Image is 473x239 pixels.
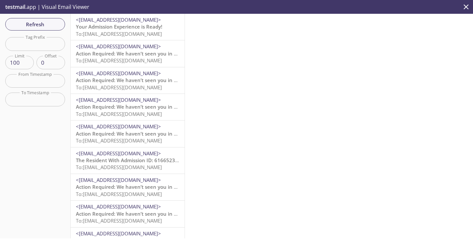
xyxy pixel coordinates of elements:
span: To: [EMAIL_ADDRESS][DOMAIN_NAME] [76,137,162,144]
span: Action Required: We haven’t seen you in your Reside account lately! [76,103,238,110]
span: Action Required: We haven’t seen you in your Reside account lately! [76,77,238,83]
div: <[EMAIL_ADDRESS][DOMAIN_NAME]>Action Required: We haven’t seen you in your Reside account lately!... [71,120,185,147]
span: To: [EMAIL_ADDRESS][DOMAIN_NAME] [76,31,162,37]
span: To: [EMAIL_ADDRESS][DOMAIN_NAME] [76,111,162,117]
span: <[EMAIL_ADDRESS][DOMAIN_NAME]> [76,43,161,50]
span: <[EMAIL_ADDRESS][DOMAIN_NAME]> [76,177,161,183]
span: To: [EMAIL_ADDRESS][DOMAIN_NAME] [76,164,162,170]
span: <[EMAIL_ADDRESS][DOMAIN_NAME]> [76,230,161,237]
span: Action Required: We haven’t seen you in your Reside account lately! [76,50,238,57]
span: <[EMAIL_ADDRESS][DOMAIN_NAME]> [76,123,161,130]
span: The Resident With Admission ID: 6166523611 Did Not Accept Aperion IL (IL2019 APERION)'s [MEDICAL_... [76,157,350,163]
span: <[EMAIL_ADDRESS][DOMAIN_NAME]> [76,150,161,157]
span: Refresh [11,20,60,29]
span: Action Required: We haven’t seen you in your Reside account lately! [76,184,238,190]
div: <[EMAIL_ADDRESS][DOMAIN_NAME]>Action Required: We haven’t seen you in your Reside account lately!... [71,67,185,94]
span: Action Required: We haven’t seen you in your Reside account lately! [76,130,238,137]
span: To: [EMAIL_ADDRESS][DOMAIN_NAME] [76,84,162,91]
span: To: [EMAIL_ADDRESS][DOMAIN_NAME] [76,217,162,224]
span: <[EMAIL_ADDRESS][DOMAIN_NAME]> [76,70,161,76]
div: <[EMAIL_ADDRESS][DOMAIN_NAME]>Action Required: We haven’t seen you in your Reside account lately!... [71,94,185,120]
div: <[EMAIL_ADDRESS][DOMAIN_NAME]>Your Admission Experience is Ready!To:[EMAIL_ADDRESS][DOMAIN_NAME] [71,14,185,40]
div: <[EMAIL_ADDRESS][DOMAIN_NAME]>The Resident With Admission ID: 6166523611 Did Not Accept Aperion I... [71,147,185,174]
span: testmail [5,3,25,11]
span: Your Admission Experience is Ready! [76,23,162,30]
span: <[EMAIL_ADDRESS][DOMAIN_NAME]> [76,97,161,103]
span: To: [EMAIL_ADDRESS][DOMAIN_NAME] [76,191,162,197]
span: <[EMAIL_ADDRESS][DOMAIN_NAME]> [76,203,161,210]
button: Refresh [5,18,65,31]
div: <[EMAIL_ADDRESS][DOMAIN_NAME]>Action Required: We haven’t seen you in your Reside account lately!... [71,174,185,200]
span: Action Required: We haven’t seen you in your Reside account lately! [76,210,238,217]
div: <[EMAIL_ADDRESS][DOMAIN_NAME]>Action Required: We haven’t seen you in your Reside account lately!... [71,40,185,67]
span: To: [EMAIL_ADDRESS][DOMAIN_NAME] [76,57,162,64]
div: <[EMAIL_ADDRESS][DOMAIN_NAME]>Action Required: We haven’t seen you in your Reside account lately!... [71,201,185,227]
span: <[EMAIL_ADDRESS][DOMAIN_NAME]> [76,16,161,23]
